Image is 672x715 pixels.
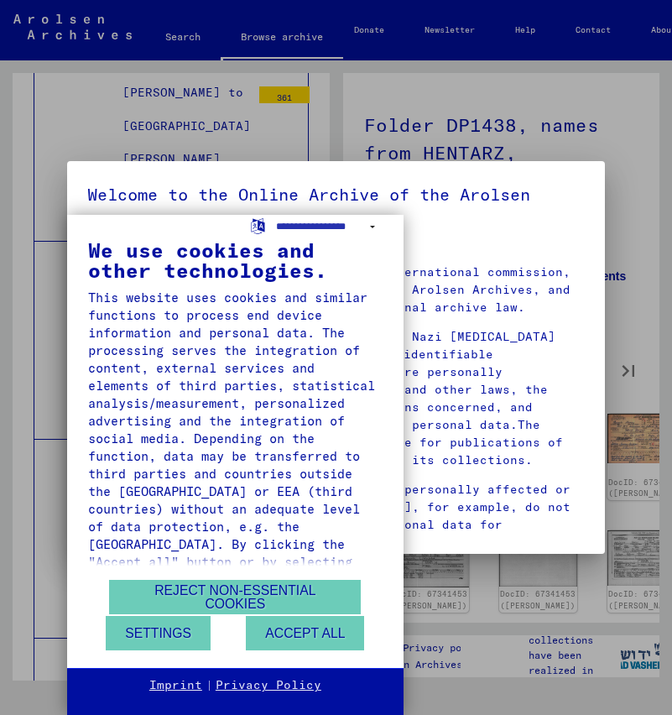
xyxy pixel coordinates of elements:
[106,616,211,650] button: Settings
[246,616,364,650] button: Accept all
[216,677,321,694] a: Privacy Policy
[88,289,383,676] div: This website uses cookies and similar functions to process end device information and personal da...
[109,580,361,614] button: Reject non-essential cookies
[88,240,383,280] div: We use cookies and other technologies.
[149,677,202,694] a: Imprint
